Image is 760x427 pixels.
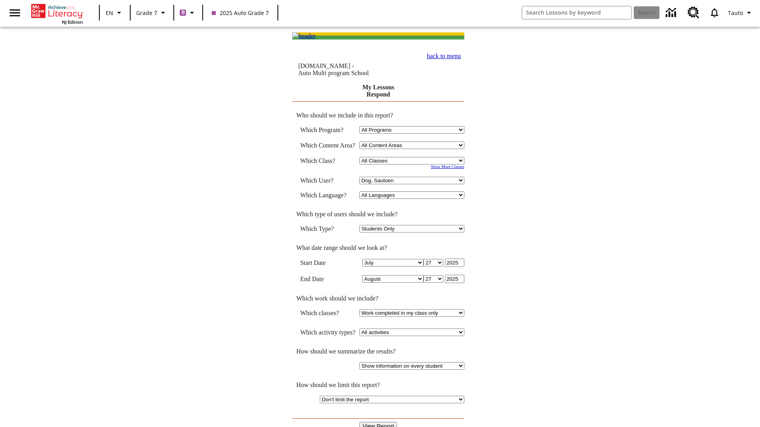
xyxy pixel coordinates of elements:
[661,2,683,24] a: Data Center
[292,348,464,355] td: How should we summarize the results?
[704,2,725,23] a: Notifications
[427,53,461,59] a: back to menu
[292,211,464,218] td: Which type of users should we include?
[31,2,83,25] div: Home
[298,62,399,77] td: [DOMAIN_NAME] -
[292,244,464,251] td: What date range should we look at?
[177,6,200,20] button: Boost Class color is purple. Change class color
[212,9,269,17] span: 2025 Auto Grade 7
[300,309,355,317] td: Which classes?
[136,9,157,17] span: Grade 7
[300,191,355,199] td: Which Language?
[683,2,704,23] a: Resource Center, Will open in new tab
[3,1,27,25] button: Open side menu
[298,70,369,76] nobr: Auto Multi program School
[300,275,355,283] td: End Date
[725,6,757,20] button: Profile/Settings
[300,126,355,134] td: Which Program?
[292,382,464,389] td: How should we limit this report?
[300,157,355,164] td: Which Class?
[62,19,83,25] span: NJ Edition
[102,6,127,20] button: Language: EN, Select a language
[300,259,355,267] td: Start Date
[292,32,315,40] img: header
[522,6,631,19] input: search field
[300,225,355,232] td: Which Type?
[300,177,355,184] td: Which User?
[181,8,185,17] span: B
[106,9,113,17] span: EN
[292,112,464,119] td: Who should we include in this report?
[300,329,355,336] td: Which activity types?
[362,84,394,98] a: My Lessons Respond
[300,142,355,149] nobr: Which Content Area?
[133,6,171,20] button: Grade: Grade 7, Select a grade
[431,164,464,169] a: Show More Classes
[292,295,464,302] td: Which work should we include?
[728,9,743,17] span: Tauto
